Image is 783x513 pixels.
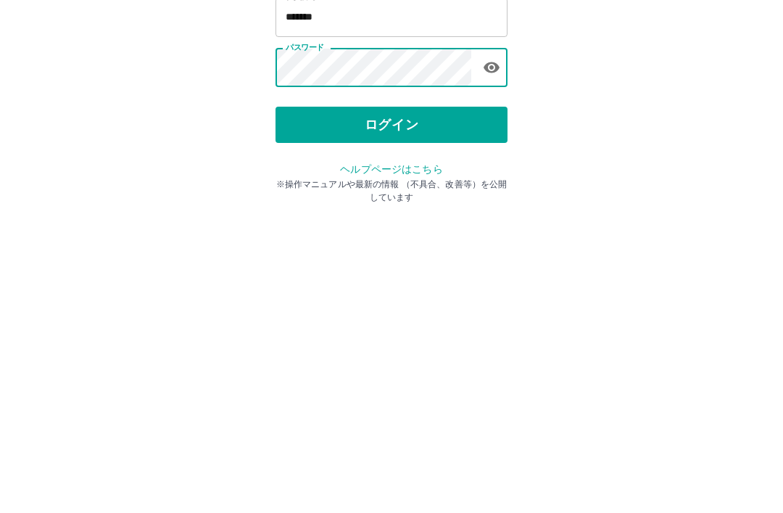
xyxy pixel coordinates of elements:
[340,308,442,319] a: ヘルプページはこちら
[275,322,507,348] p: ※操作マニュアルや最新の情報 （不具合、改善等）を公開しています
[286,186,324,197] label: パスワード
[275,251,507,287] button: ログイン
[286,136,316,147] label: 社員番号
[344,91,439,119] h2: ログイン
